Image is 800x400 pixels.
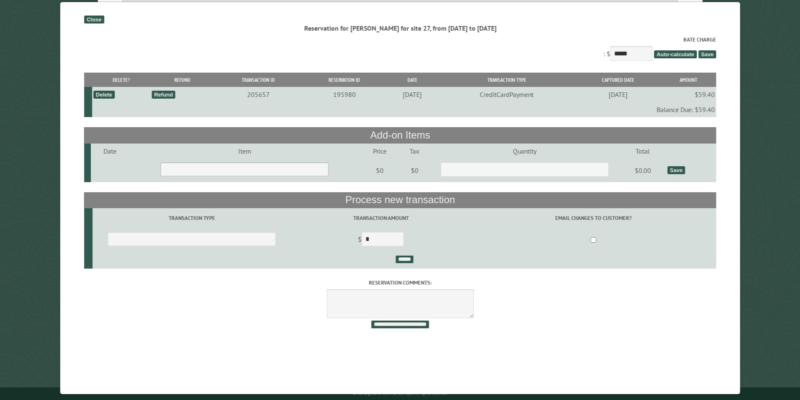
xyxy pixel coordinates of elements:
span: Auto-calculate [654,50,697,58]
th: Date [386,73,438,87]
div: Save [667,166,685,174]
div: Close [84,16,104,24]
th: Amount [661,73,716,87]
small: © Campground Commander LLC. All rights reserved. [353,391,448,396]
label: Rate Charge [84,36,716,44]
label: Transaction Amount [292,214,470,222]
td: CreditCardPayment [438,87,575,102]
td: Date [91,144,129,159]
th: Transaction Type [438,73,575,87]
td: Total [619,144,666,159]
th: Refund [150,73,214,87]
div: Refund [152,91,176,99]
td: Price [360,144,399,159]
label: Transaction Type [94,214,289,222]
th: Transaction ID [214,73,302,87]
div: Delete [93,91,115,99]
td: $59.40 [661,87,716,102]
td: 195980 [302,87,386,102]
th: Captured Date [575,73,661,87]
label: Email changes to customer? [472,214,715,222]
div: : $ [84,36,716,63]
td: $0.00 [619,159,666,182]
span: Save [698,50,716,58]
td: $0 [399,159,430,182]
th: Delete? [92,73,150,87]
td: Item [129,144,360,159]
td: [DATE] [386,87,438,102]
th: Process new transaction [84,192,716,208]
td: 205657 [214,87,302,102]
div: Reservation for [PERSON_NAME] for site 27, from [DATE] to [DATE] [84,24,716,33]
td: Tax [399,144,430,159]
td: $0 [360,159,399,182]
th: Reservation ID [302,73,386,87]
label: Reservation comments: [84,279,716,287]
td: $ [291,228,471,252]
th: Add-on Items [84,127,716,143]
td: [DATE] [575,87,661,102]
td: Balance Due: $59.40 [92,102,716,117]
td: Quantity [430,144,619,159]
